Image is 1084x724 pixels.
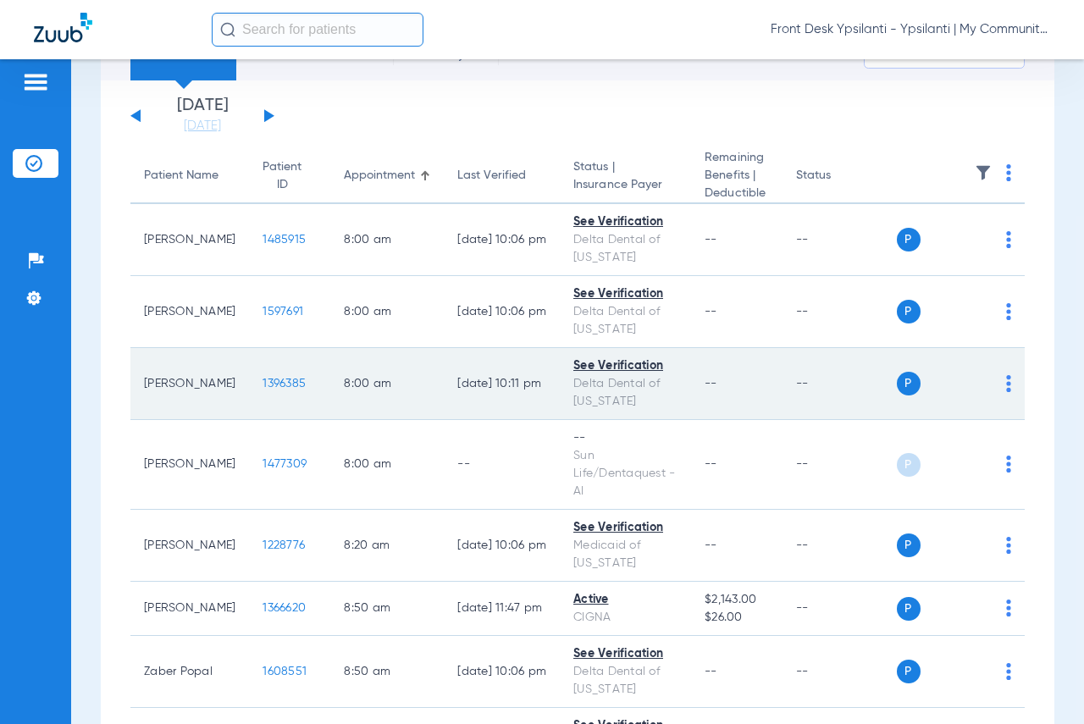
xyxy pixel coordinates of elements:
[444,348,560,420] td: [DATE] 10:11 PM
[691,149,782,204] th: Remaining Benefits |
[783,276,897,348] td: --
[1006,164,1011,181] img: group-dot-blue.svg
[130,510,249,582] td: [PERSON_NAME]
[144,167,235,185] div: Patient Name
[573,591,677,609] div: Active
[783,582,897,636] td: --
[1006,375,1011,392] img: group-dot-blue.svg
[573,537,677,572] div: Medicaid of [US_STATE]
[263,378,306,390] span: 1396385
[573,663,677,699] div: Delta Dental of [US_STATE]
[457,167,546,185] div: Last Verified
[130,420,249,510] td: [PERSON_NAME]
[220,22,235,37] img: Search Icon
[444,636,560,708] td: [DATE] 10:06 PM
[1006,456,1011,473] img: group-dot-blue.svg
[1006,537,1011,554] img: group-dot-blue.svg
[897,660,921,683] span: P
[444,420,560,510] td: --
[263,539,305,551] span: 1228776
[783,149,897,204] th: Status
[330,636,444,708] td: 8:50 AM
[1006,600,1011,616] img: group-dot-blue.svg
[573,519,677,537] div: See Verification
[573,303,677,339] div: Delta Dental of [US_STATE]
[783,510,897,582] td: --
[783,204,897,276] td: --
[573,645,677,663] div: See Verification
[573,231,677,267] div: Delta Dental of [US_STATE]
[144,167,218,185] div: Patient Name
[783,420,897,510] td: --
[705,378,717,390] span: --
[130,582,249,636] td: [PERSON_NAME]
[573,176,677,194] span: Insurance Payer
[573,375,677,411] div: Delta Dental of [US_STATE]
[705,234,717,246] span: --
[330,420,444,510] td: 8:00 AM
[1006,303,1011,320] img: group-dot-blue.svg
[705,666,717,677] span: --
[34,13,92,42] img: Zuub Logo
[344,167,430,185] div: Appointment
[152,118,253,135] a: [DATE]
[263,158,301,194] div: Patient ID
[897,597,921,621] span: P
[897,372,921,395] span: P
[130,276,249,348] td: [PERSON_NAME]
[705,458,717,470] span: --
[263,234,306,246] span: 1485915
[573,285,677,303] div: See Verification
[212,13,423,47] input: Search for patients
[444,276,560,348] td: [DATE] 10:06 PM
[444,582,560,636] td: [DATE] 11:47 PM
[457,167,526,185] div: Last Verified
[705,591,768,609] span: $2,143.00
[783,636,897,708] td: --
[263,306,303,318] span: 1597691
[263,158,317,194] div: Patient ID
[330,510,444,582] td: 8:20 AM
[130,204,249,276] td: [PERSON_NAME]
[573,609,677,627] div: CIGNA
[330,582,444,636] td: 8:50 AM
[771,21,1050,38] span: Front Desk Ypsilanti - Ypsilanti | My Community Dental Centers
[263,458,307,470] span: 1477309
[130,636,249,708] td: Zaber Popal
[897,533,921,557] span: P
[573,447,677,500] div: Sun Life/Dentaquest - AI
[783,348,897,420] td: --
[560,149,691,204] th: Status |
[263,666,307,677] span: 1608551
[573,357,677,375] div: See Verification
[22,72,49,92] img: hamburger-icon
[330,276,444,348] td: 8:00 AM
[330,204,444,276] td: 8:00 AM
[1006,231,1011,248] img: group-dot-blue.svg
[897,228,921,251] span: P
[130,348,249,420] td: [PERSON_NAME]
[344,167,415,185] div: Appointment
[897,300,921,323] span: P
[573,213,677,231] div: See Verification
[444,204,560,276] td: [DATE] 10:06 PM
[999,643,1084,724] iframe: Chat Widget
[975,164,992,181] img: filter.svg
[330,348,444,420] td: 8:00 AM
[897,453,921,477] span: P
[705,185,768,202] span: Deductible
[705,306,717,318] span: --
[152,97,253,135] li: [DATE]
[705,609,768,627] span: $26.00
[444,510,560,582] td: [DATE] 10:06 PM
[573,429,677,447] div: --
[705,539,717,551] span: --
[263,602,306,614] span: 1366620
